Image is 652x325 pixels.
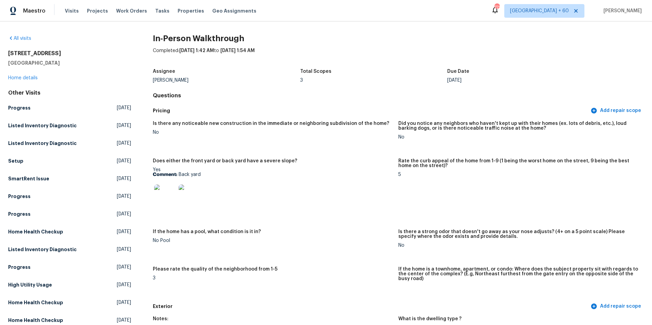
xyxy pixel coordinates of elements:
div: Completed: to [153,47,644,65]
span: [DATE] [117,317,131,324]
span: Add repair scope [592,302,641,311]
h5: If the home is a townhome, apartment, or condo: Where does the subject property sit with regards ... [398,267,638,281]
b: Comment: [153,172,177,177]
h5: [GEOGRAPHIC_DATA] [8,60,131,66]
h5: Progress [8,211,31,217]
span: Maestro [23,7,46,14]
span: [DATE] 1:42 AM [179,48,214,53]
h5: Due Date [447,69,469,74]
span: [DATE] [117,158,131,164]
a: Progress[DATE] [8,261,131,273]
span: [GEOGRAPHIC_DATA] + 60 [510,7,569,14]
span: [DATE] [117,175,131,182]
a: Home Health Checkup[DATE] [8,226,131,238]
h5: Pricing [153,107,589,114]
h5: Progress [8,264,31,271]
h5: Progress [8,193,31,200]
h5: SmartRent Issue [8,175,49,182]
h5: High Utility Usage [8,281,52,288]
h5: Home Health Checkup [8,317,63,324]
span: [DATE] [117,228,131,235]
h2: In-Person Walkthrough [153,35,644,42]
h5: Listed Inventory Diagnostic [8,246,77,253]
div: No Pool [153,238,393,243]
span: [DATE] [117,211,131,217]
h5: Home Health Checkup [8,299,63,306]
h5: Is there any noticeable new construction in the immediate or neighboring subdivision of the home? [153,121,389,126]
h5: Rate the curb appeal of the home from 1-9 (1 being the worst home on the street, 9 being the best... [398,159,638,168]
a: Home details [8,76,38,80]
span: Add repair scope [592,107,641,115]
h5: Assignee [153,69,175,74]
div: 5 [398,172,638,177]
span: [DATE] [117,140,131,147]
a: Listed Inventory Diagnostic[DATE] [8,243,131,256]
h5: Progress [8,104,31,111]
h5: Notes: [153,316,168,321]
span: [DATE] [117,193,131,200]
span: [DATE] [117,264,131,271]
a: All visits [8,36,31,41]
h2: [STREET_ADDRESS] [8,50,131,57]
h5: Please rate the quality of the neighborhood from 1-5 [153,267,277,272]
div: Other Visits [8,90,131,96]
h5: Does either the front yard or back yard have a severe slope? [153,159,297,163]
h5: Setup [8,158,23,164]
a: Progress[DATE] [8,102,131,114]
span: [PERSON_NAME] [601,7,642,14]
span: Geo Assignments [212,7,256,14]
a: SmartRent Issue[DATE] [8,173,131,185]
h5: Home Health Checkup [8,228,63,235]
h5: Total Scopes [300,69,331,74]
span: Tasks [155,9,169,13]
span: [DATE] [117,122,131,129]
div: [PERSON_NAME] [153,78,300,83]
div: 3 [153,276,393,280]
h5: Listed Inventory Diagnostic [8,140,77,147]
span: Work Orders [116,7,147,14]
a: Listed Inventory Diagnostic[DATE] [8,119,131,132]
span: [DATE] [117,299,131,306]
a: Progress[DATE] [8,190,131,202]
h5: Is there a strong odor that doesn't go away as your nose adjusts? (4+ on a 5 point scale) Please ... [398,229,638,239]
div: No [153,130,393,135]
span: Projects [87,7,108,14]
div: Yes [153,167,393,210]
div: [DATE] [447,78,595,83]
a: Setup[DATE] [8,155,131,167]
span: [DATE] [117,281,131,288]
span: [DATE] [117,104,131,111]
button: Add repair scope [589,300,644,313]
h5: If the home has a pool, what condition is it in? [153,229,261,234]
span: Properties [178,7,204,14]
span: [DATE] 1:54 AM [220,48,255,53]
h5: Exterior [153,303,589,310]
div: 3 [300,78,448,83]
a: Progress[DATE] [8,208,131,220]
h5: What is the dwelling type ? [398,316,461,321]
button: Add repair scope [589,104,644,117]
a: Listed Inventory Diagnostic[DATE] [8,137,131,149]
a: Home Health Checkup[DATE] [8,296,131,309]
h4: Questions [153,92,644,99]
span: Visits [65,7,79,14]
div: No [398,135,638,140]
a: High Utility Usage[DATE] [8,279,131,291]
div: 771 [494,4,499,11]
div: No [398,243,638,248]
span: [DATE] [117,246,131,253]
h5: Listed Inventory Diagnostic [8,122,77,129]
p: Back yard [153,172,393,177]
h5: Did you notice any neighbors who haven't kept up with their homes (ex. lots of debris, etc.), lou... [398,121,638,131]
